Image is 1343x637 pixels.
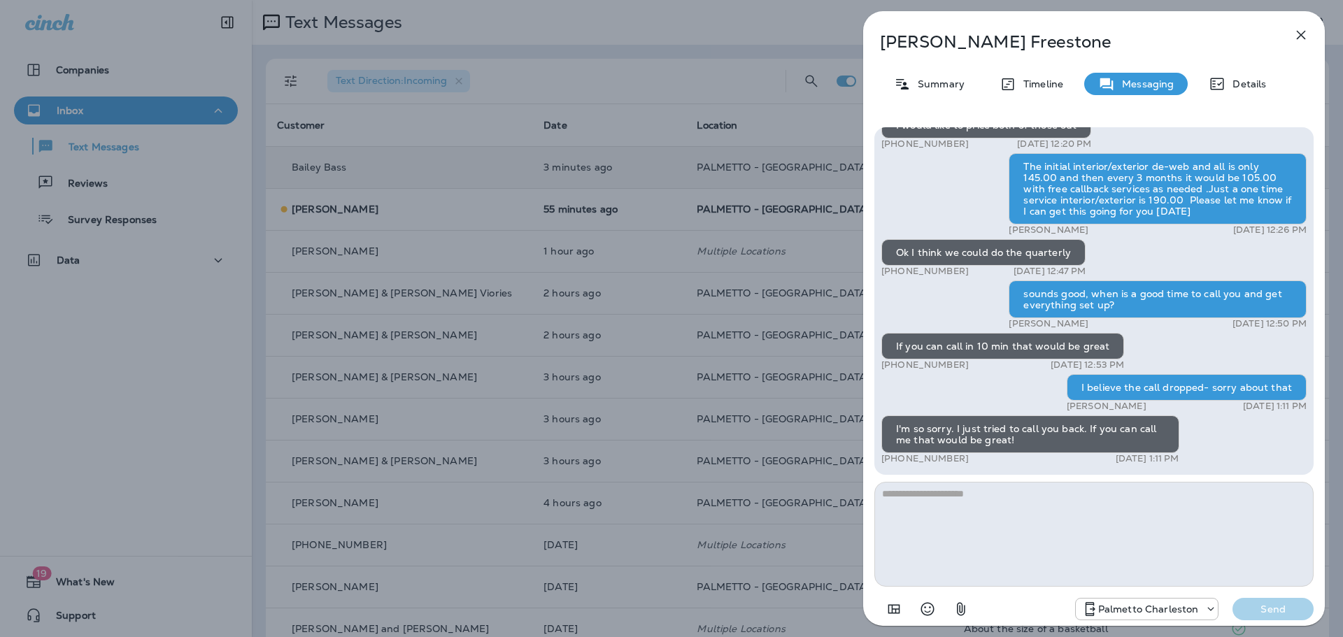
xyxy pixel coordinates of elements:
div: Ok I think we could do the quarterly [881,239,1086,266]
p: Timeline [1016,78,1063,90]
div: If you can call in 10 min that would be great [881,333,1124,359]
p: [PHONE_NUMBER] [881,359,969,371]
p: [PERSON_NAME] [1009,318,1088,329]
p: [DATE] 12:53 PM [1051,359,1124,371]
p: Palmetto Charleston [1098,603,1199,615]
p: [PHONE_NUMBER] [881,138,969,150]
p: [DATE] 1:11 PM [1243,401,1307,412]
div: I'm so sorry. I just tried to call you back. If you can call me that would be great! [881,415,1179,453]
div: sounds good, when is a good time to call you and get everything set up? [1009,280,1307,318]
div: +1 (843) 277-8322 [1076,601,1218,617]
p: [DATE] 1:11 PM [1116,453,1179,464]
div: The initial interior/exterior de-web and all is only 145.00 and then every 3 months it would be 1... [1009,153,1307,224]
p: [PHONE_NUMBER] [881,266,969,277]
p: Messaging [1115,78,1174,90]
p: [DATE] 12:20 PM [1017,138,1091,150]
button: Add in a premade template [880,595,908,623]
p: [DATE] 12:50 PM [1232,318,1307,329]
div: I believe the call dropped- sorry about that [1067,374,1307,401]
p: [DATE] 12:47 PM [1014,266,1086,277]
button: Select an emoji [914,595,941,623]
p: [PERSON_NAME] Freestone [880,32,1262,52]
p: Summary [911,78,965,90]
p: [DATE] 12:26 PM [1233,224,1307,236]
p: [PERSON_NAME] [1067,401,1146,412]
p: [PERSON_NAME] [1009,224,1088,236]
p: Details [1225,78,1266,90]
p: [PHONE_NUMBER] [881,453,969,464]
